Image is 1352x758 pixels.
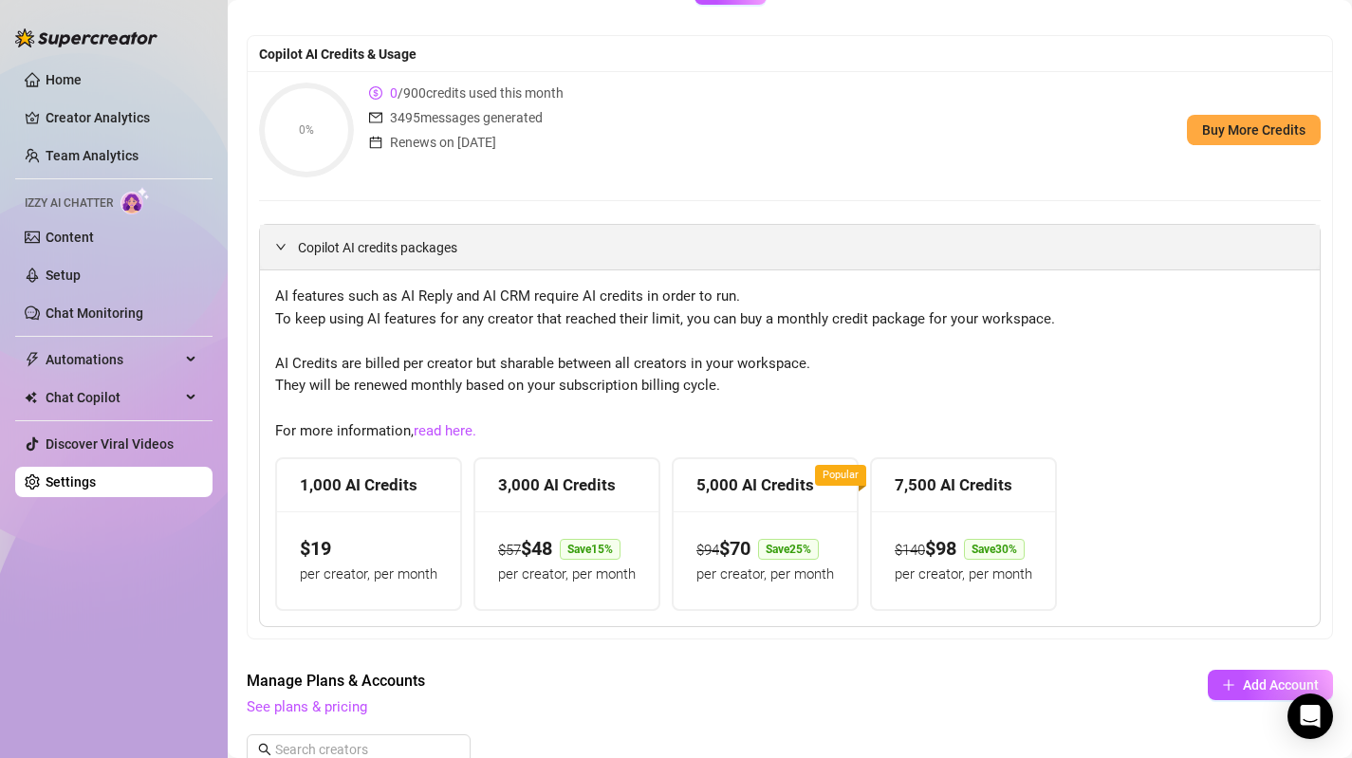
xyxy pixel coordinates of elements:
strong: $ 70 [719,537,750,560]
strong: $ 98 [925,537,956,560]
span: expanded [275,241,287,252]
strong: 7,500 AI Credits [895,475,1012,494]
a: Content [46,230,94,245]
span: calendar [369,132,382,153]
span: Copilot AI credits packages [298,237,1305,258]
strong: 5,000 AI Credits [696,475,814,494]
span: Save 25 % [758,539,819,560]
strong: $ 19 [300,537,331,560]
a: Settings [46,474,96,490]
div: Copilot AI credits packages [260,225,1320,269]
a: Team Analytics [46,148,139,163]
del: $ 57 [498,542,521,559]
span: Save 30 % [964,539,1025,560]
div: Open Intercom Messenger [1287,693,1333,739]
del: $ 140 [895,542,925,559]
span: per creator, per month [498,565,636,582]
span: search [258,743,271,756]
span: Izzy AI Chatter [25,194,113,213]
span: thunderbolt [25,352,40,367]
span: 0 [390,85,398,101]
a: read here. [414,422,476,439]
span: per creator, per month [696,565,834,582]
span: / 900 credits used this month [390,83,564,103]
button: Buy More Credits [1187,115,1321,145]
a: Creator Analytics [46,102,197,133]
a: Home [46,72,82,87]
span: per creator, per month [895,565,1032,582]
strong: 1,000 AI Credits [300,475,417,494]
span: Manage Plans & Accounts [247,670,1079,693]
span: Chat Copilot [46,382,180,413]
span: per creator, per month [300,565,437,582]
img: logo-BBDzfeDw.svg [15,28,157,47]
span: Renews on [DATE] [390,132,496,153]
span: plus [1222,678,1235,692]
span: Save 15 % [560,539,620,560]
a: Setup [46,268,81,283]
span: 0% [259,124,354,136]
span: Popular [823,469,859,481]
img: Chat Copilot [25,391,37,404]
span: Add Account [1243,677,1319,693]
strong: 3,000 AI Credits [498,475,616,494]
span: 3495 messages generated [390,107,543,128]
del: $ 94 [696,542,719,559]
a: Discover Viral Videos [46,436,174,452]
span: mail [369,107,382,128]
button: Add Account [1208,670,1333,700]
a: Chat Monitoring [46,305,143,321]
span: Automations [46,344,180,375]
strong: $ 48 [521,537,552,560]
img: AI Chatter [120,187,150,214]
a: See plans & pricing [247,698,367,715]
div: Copilot AI Credits & Usage [259,44,1321,65]
span: dollar-circle [369,83,382,103]
span: AI features such as AI Reply and AI CRM require AI credits in order to run. To keep using AI feat... [275,286,1305,442]
span: Buy More Credits [1202,122,1306,138]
